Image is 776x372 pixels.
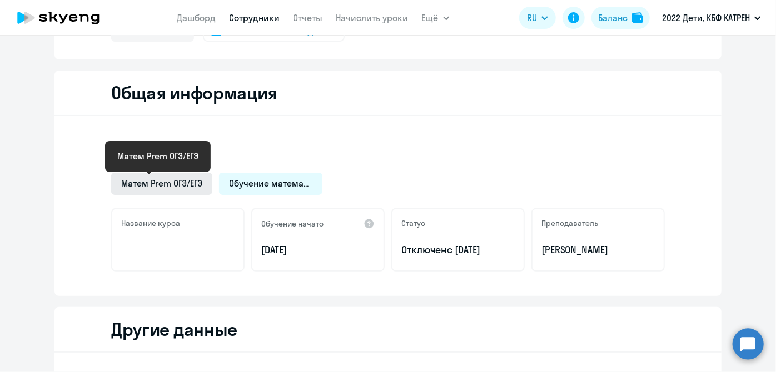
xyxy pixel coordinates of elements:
[261,219,324,229] h5: Обучение начато
[447,243,481,256] span: с [DATE]
[519,7,556,29] button: RU
[294,12,323,23] a: Отчеты
[121,218,180,228] h5: Название курса
[598,11,628,24] div: Баланс
[336,12,409,23] a: Начислить уроки
[662,11,750,24] p: 2022 Дети, КБФ КАТРЕН
[541,218,598,228] h5: Преподаватель
[632,12,643,23] img: balance
[401,218,425,228] h5: Статус
[591,7,650,29] button: Балансbalance
[656,4,767,31] button: 2022 Дети, КБФ КАТРЕН
[261,243,375,257] p: [DATE]
[422,7,450,29] button: Ещё
[111,143,665,160] h4: Продукты
[422,11,439,24] span: Ещё
[111,318,237,340] h2: Другие данные
[117,149,198,163] div: Матем Prem ОГЭ/ЕГЭ
[177,12,216,23] a: Дашборд
[111,82,277,104] h2: Общая информация
[401,243,515,257] p: Отключен
[230,12,280,23] a: Сотрудники
[121,177,202,189] span: Матем Prem ОГЭ/ЕГЭ
[229,177,312,189] span: Обучение математике ребенка
[541,243,655,257] p: [PERSON_NAME]
[527,11,537,24] span: RU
